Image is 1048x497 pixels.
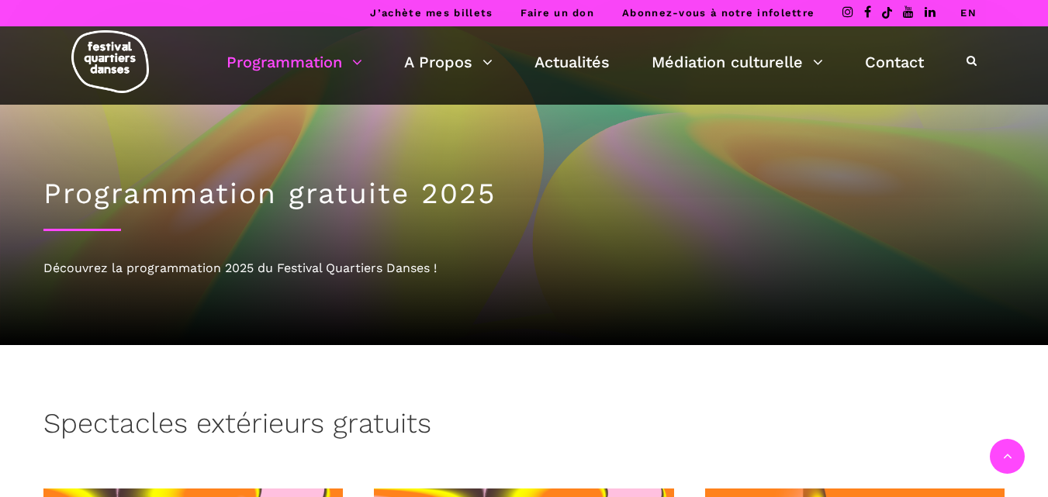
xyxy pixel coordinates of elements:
[960,7,977,19] a: EN
[43,258,1005,278] div: Découvrez la programmation 2025 du Festival Quartiers Danses !
[43,177,1005,211] h1: Programmation gratuite 2025
[43,407,431,446] h3: Spectacles extérieurs gratuits
[652,49,823,75] a: Médiation culturelle
[370,7,493,19] a: J’achète mes billets
[865,49,924,75] a: Contact
[622,7,815,19] a: Abonnez-vous à notre infolettre
[404,49,493,75] a: A Propos
[227,49,362,75] a: Programmation
[534,49,610,75] a: Actualités
[521,7,594,19] a: Faire un don
[71,30,149,93] img: logo-fqd-med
